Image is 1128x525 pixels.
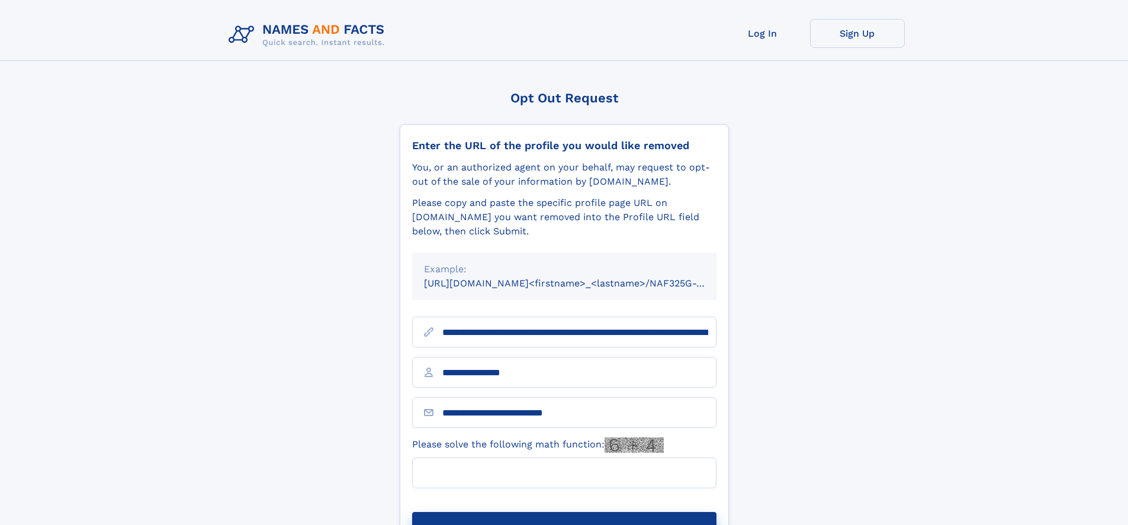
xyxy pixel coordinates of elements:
small: [URL][DOMAIN_NAME]<firstname>_<lastname>/NAF325G-xxxxxxxx [424,278,739,289]
label: Please solve the following math function: [412,437,664,453]
img: Logo Names and Facts [224,19,394,51]
div: Opt Out Request [400,91,729,105]
div: Example: [424,262,705,276]
div: Enter the URL of the profile you would like removed [412,139,716,152]
div: You, or an authorized agent on your behalf, may request to opt-out of the sale of your informatio... [412,160,716,189]
div: Please copy and paste the specific profile page URL on [DOMAIN_NAME] you want removed into the Pr... [412,196,716,239]
a: Log In [715,19,810,48]
a: Sign Up [810,19,905,48]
